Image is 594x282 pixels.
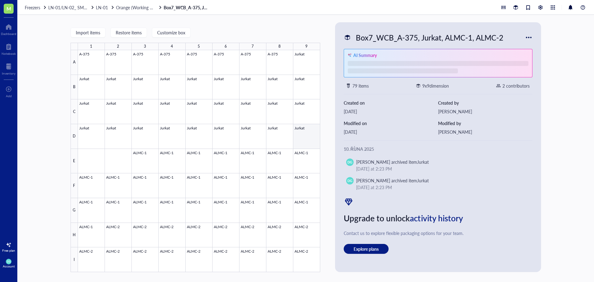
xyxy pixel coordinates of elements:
button: Import items [71,28,105,37]
div: Contact us to explore flexible packaging options for your team. [344,230,532,236]
div: H [71,223,78,248]
div: AI Summary [353,52,377,59]
span: Restore items [116,30,142,35]
div: 1 [90,42,92,50]
div: [PERSON_NAME] [438,128,532,135]
div: [PERSON_NAME] archived item [356,158,429,165]
button: Restore items [110,28,147,37]
div: Created on [344,99,438,106]
div: [DATE] [344,128,438,135]
span: DG [347,160,352,165]
a: Explore plans [344,244,532,254]
div: G [71,198,78,223]
span: M [6,5,11,12]
span: DG [7,260,10,263]
div: 2 [117,42,119,50]
div: C [71,99,78,124]
div: Jurkat [417,177,429,184]
div: Free plan [2,249,15,252]
div: Modified on [344,120,438,127]
div: 10. října 2025 [344,145,532,152]
div: 3 [144,42,146,50]
div: [PERSON_NAME] archived item [356,177,429,184]
div: Jurkat [417,159,429,165]
div: F [71,173,78,198]
div: 79 items [352,82,369,89]
div: E [71,149,78,174]
div: Dashboard [1,32,16,36]
div: Modified by [438,120,532,127]
a: Freezers [25,5,47,10]
span: DG [347,178,352,183]
div: 2 contributors [502,82,530,89]
div: Upgrade to unlock [344,212,532,225]
a: Notebook [2,42,16,55]
a: Dashboard [1,22,16,36]
div: Box7_WCB_A-375, Jurkat, ALMC-1, ALMC-2 [353,31,506,44]
div: 7 [252,42,254,50]
div: 9 x 9 dimension [422,82,449,89]
a: LN-01/LN-02_ SMALL/BIG STORAGE ROOM [48,5,95,10]
div: Account [3,264,15,268]
button: Customize box [152,28,191,37]
span: Freezers [25,4,40,11]
div: D [71,124,78,149]
a: Box7_WCB_A-375, Jurkat, ALMC-1, ALMC-2 [164,5,210,10]
a: Inventory [2,62,15,75]
span: LN-01 [96,4,108,11]
div: [DATE] at 2:23 PM [356,184,525,191]
span: Explore plans [354,246,379,252]
div: 6 [225,42,227,50]
span: Customize box [157,30,185,35]
div: 8 [278,42,281,50]
span: Orange (Working CB) [116,4,157,11]
div: Notebook [2,52,16,55]
div: 9 [305,42,308,50]
div: A [71,50,78,75]
div: [DATE] [344,108,438,115]
span: Import items [76,30,100,35]
div: Inventory [2,72,15,75]
a: LN-01Orange (Working CB) [96,5,162,10]
span: activity history [410,212,463,224]
div: [PERSON_NAME] [438,108,532,115]
button: Explore plans [344,244,389,254]
div: 4 [171,42,173,50]
div: 5 [198,42,200,50]
span: LN-01/LN-02_ SMALL/BIG STORAGE ROOM [48,4,136,11]
div: [DATE] at 2:23 PM [356,165,525,172]
div: Add [6,94,12,98]
div: B [71,75,78,100]
div: Created by [438,99,532,106]
div: I [71,247,78,272]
